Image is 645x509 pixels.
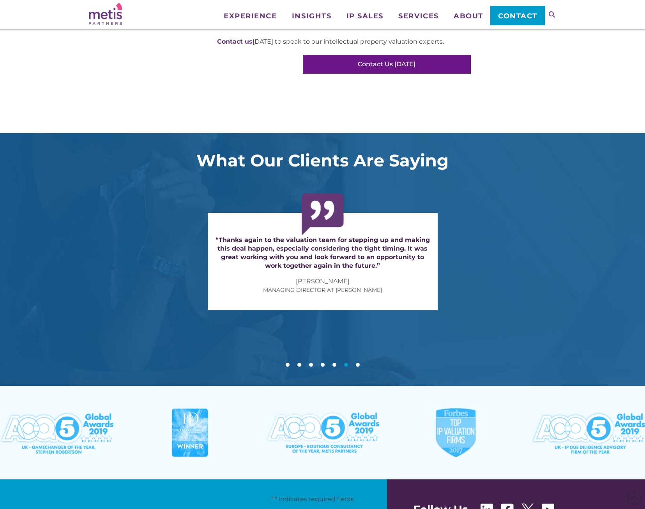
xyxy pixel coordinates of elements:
[490,6,544,25] a: Contact
[89,3,122,25] img: Metis Partners
[346,12,383,19] span: IP Sales
[434,408,477,457] img: Top Intellectual Property Firms 2017
[627,491,641,505] span: Back to Top
[216,286,430,294] div: Managing Director at [PERSON_NAME]
[217,38,253,45] a: Contact us
[266,412,379,454] img: ACQ5 – Europe – Boutique Consultancy of the Year, Metis Partners – 2019
[89,495,354,504] p: " " indicates required fields
[217,37,556,46] p: [DATE] to speak to our intellectual property valuation experts.
[292,12,331,19] span: Insights
[216,236,430,270] div: “Thanks again to the valuation team for stepping up and making this deal happen, especially consi...
[171,408,208,457] img: Director of The Year Awards
[302,193,344,236] img: test-qt.png
[454,12,483,19] span: About
[398,12,438,19] span: Services
[216,277,430,286] div: [PERSON_NAME]
[532,412,645,453] img: ACQ5 – UK – IP Due Diligence Advisory Firm of the Year – 2019
[303,55,471,74] a: Contact Us [DATE]
[498,12,537,19] span: Contact
[224,12,277,19] span: Experience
